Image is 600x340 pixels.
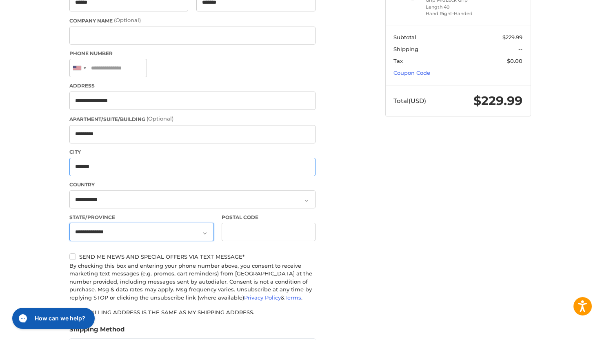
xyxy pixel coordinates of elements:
label: Send me news and special offers via text message* [69,253,316,260]
span: Shipping [393,46,418,52]
a: Terms [284,294,301,301]
span: $229.99 [502,34,522,40]
li: Hand Right-Handed [426,10,488,17]
span: Tax [393,58,403,64]
iframe: Gorgias live chat messenger [8,305,97,332]
div: United States: +1 [70,59,89,77]
label: Phone Number [69,50,316,57]
label: Company Name [69,16,316,25]
span: $229.99 [473,93,522,108]
div: By checking this box and entering your phone number above, you consent to receive marketing text ... [69,262,316,302]
span: Subtotal [393,34,416,40]
span: -- [518,46,522,52]
label: Country [69,181,316,188]
label: State/Province [69,214,214,221]
span: Total (USD) [393,97,426,105]
a: Coupon Code [393,69,430,76]
label: My billing address is the same as my shipping address. [69,309,316,315]
a: Privacy Policy [244,294,281,301]
label: City [69,148,316,156]
label: Address [69,82,316,89]
li: Length 40 [426,4,488,11]
small: (Optional) [147,115,173,122]
label: Postal Code [222,214,316,221]
iframe: Google Customer Reviews [533,318,600,340]
label: Apartment/Suite/Building [69,115,316,123]
small: (Optional) [114,17,141,23]
span: $0.00 [507,58,522,64]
